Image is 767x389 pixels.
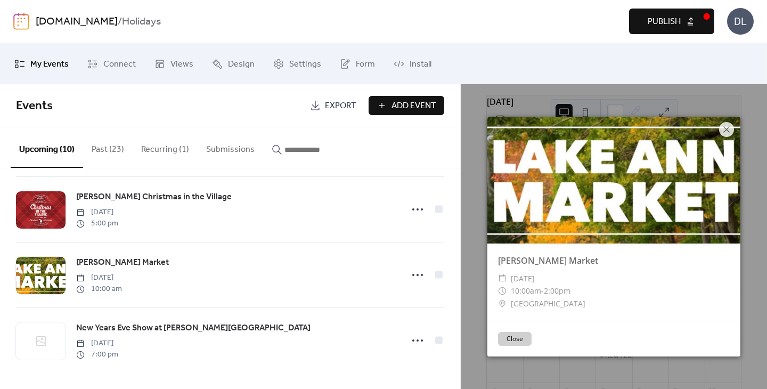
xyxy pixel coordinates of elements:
[76,322,311,335] span: New Years Eve Show at [PERSON_NAME][GEOGRAPHIC_DATA]
[76,349,118,360] span: 7:00 pm
[289,56,321,72] span: Settings
[170,56,193,72] span: Views
[302,96,364,115] a: Export
[228,56,255,72] span: Design
[325,100,356,112] span: Export
[204,47,263,80] a: Design
[76,256,169,270] a: [PERSON_NAME] Market
[36,12,118,32] a: [DOMAIN_NAME]
[30,56,69,72] span: My Events
[727,8,754,35] div: DL
[386,47,439,80] a: Install
[511,297,585,310] span: [GEOGRAPHIC_DATA]
[83,127,133,167] button: Past (23)
[498,272,507,285] div: ​
[498,332,532,346] button: Close
[122,12,161,32] b: Holidays
[133,127,198,167] button: Recurring (1)
[146,47,201,80] a: Views
[198,127,263,167] button: Submissions
[11,127,83,168] button: Upcoming (10)
[629,9,714,34] button: Publish
[498,285,507,297] div: ​
[76,191,232,204] span: [PERSON_NAME] Christmas in the Village
[76,321,311,335] a: New Years Eve Show at [PERSON_NAME][GEOGRAPHIC_DATA]
[544,286,570,296] span: 2:00pm
[410,56,431,72] span: Install
[541,286,544,296] span: -
[76,190,232,204] a: [PERSON_NAME] Christmas in the Village
[648,15,681,28] span: Publish
[332,47,383,80] a: Form
[103,56,136,72] span: Connect
[265,47,329,80] a: Settings
[76,207,118,218] span: [DATE]
[511,272,535,285] span: [DATE]
[16,94,53,118] span: Events
[118,12,122,32] b: /
[487,254,740,267] div: [PERSON_NAME] Market
[76,338,118,349] span: [DATE]
[79,47,144,80] a: Connect
[369,96,444,115] button: Add Event
[76,272,122,283] span: [DATE]
[356,56,375,72] span: Form
[76,218,118,229] span: 5:00 pm
[391,100,436,112] span: Add Event
[511,286,541,296] span: 10:00am
[498,297,507,310] div: ​
[6,47,77,80] a: My Events
[13,13,29,30] img: logo
[76,283,122,295] span: 10:00 am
